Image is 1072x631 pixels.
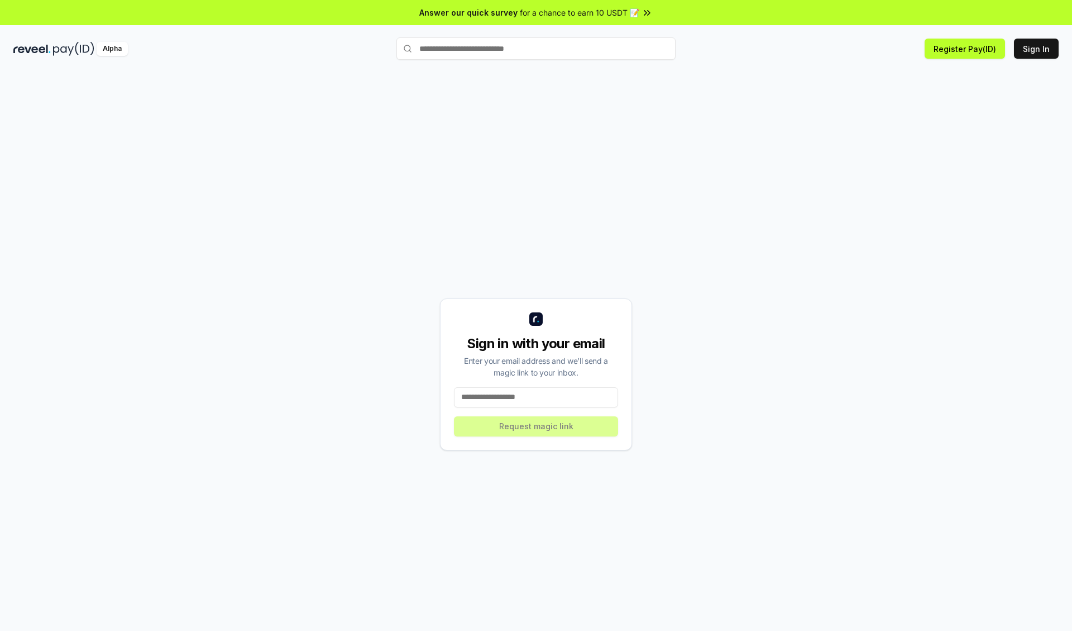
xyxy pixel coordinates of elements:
span: for a chance to earn 10 USDT 📝 [520,7,639,18]
button: Register Pay(ID) [925,39,1005,59]
span: Answer our quick survey [419,7,518,18]
img: reveel_dark [13,42,51,56]
img: pay_id [53,42,94,56]
img: logo_small [529,312,543,326]
div: Alpha [97,42,128,56]
div: Sign in with your email [454,335,618,353]
div: Enter your email address and we’ll send a magic link to your inbox. [454,355,618,378]
button: Sign In [1014,39,1059,59]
